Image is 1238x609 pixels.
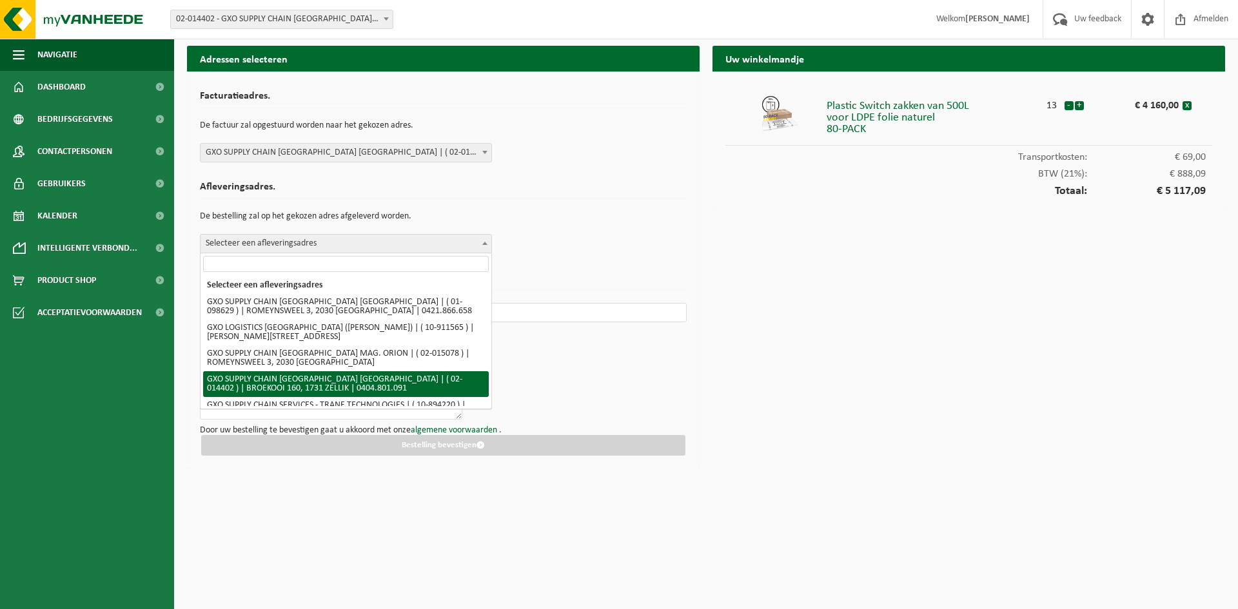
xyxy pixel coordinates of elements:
[1040,94,1064,111] div: 13
[200,206,687,227] p: De bestelling zal op het gekozen adres afgeleverd worden.
[1087,169,1206,179] span: € 888,09
[1183,101,1192,110] button: x
[725,179,1212,197] div: Totaal:
[37,264,96,296] span: Product Shop
[203,397,489,423] li: GXO SUPPLY CHAIN SERVICES - TRANE TECHNOLOGIES | ( 10-894220 ) | [STREET_ADDRESS]
[37,200,77,232] span: Kalender
[827,94,1040,135] div: Plastic Switch zakken van 500L voor LDPE folie naturel 80-PACK
[37,296,142,329] span: Acceptatievoorwaarden
[37,39,77,71] span: Navigatie
[1087,186,1206,197] span: € 5 117,09
[725,146,1212,162] div: Transportkosten:
[1087,152,1206,162] span: € 69,00
[1111,94,1182,111] div: € 4 160,00
[200,426,687,435] p: Door uw bestelling te bevestigen gaat u akkoord met onze
[203,294,489,320] li: GXO SUPPLY CHAIN [GEOGRAPHIC_DATA] [GEOGRAPHIC_DATA] | ( 01-098629 ) | ROMEYNSWEEL 3, 2030 [GEOGR...
[37,135,112,168] span: Contactpersonen
[37,103,113,135] span: Bedrijfsgegevens
[171,10,393,28] span: 02-014402 - GXO SUPPLY CHAIN BELGIUM NV - ZELLIK
[37,232,137,264] span: Intelligente verbond...
[203,277,489,294] li: Selecteer een afleveringsadres
[200,182,687,199] h2: Afleveringsadres.
[200,91,687,108] h2: Facturatieadres.
[187,46,700,71] h2: Adressen selecteren
[712,46,1225,71] h2: Uw winkelmandje
[1075,101,1084,110] button: +
[203,320,489,345] li: GXO LOGISTICS [GEOGRAPHIC_DATA] ([PERSON_NAME]) | ( 10-911565 ) | [PERSON_NAME][STREET_ADDRESS]
[37,168,86,200] span: Gebruikers
[411,425,502,435] a: algemene voorwaarden .
[37,71,86,103] span: Dashboard
[760,94,799,133] img: 01-999970
[200,143,492,162] span: GXO SUPPLY CHAIN BELGIUM NV | ( 02-014402 ) | BROEKOOI 160, 1731 ZELLIK | 0404.801.091
[200,115,687,137] p: De factuur zal opgestuurd worden naar het gekozen adres.
[201,235,491,253] span: Selecteer een afleveringsadres
[200,234,492,253] span: Selecteer een afleveringsadres
[1065,101,1074,110] button: -
[201,435,685,456] button: Bestelling bevestigen
[203,345,489,371] li: GXO SUPPLY CHAIN [GEOGRAPHIC_DATA] MAG. ORION | ( 02-015078 ) | ROMEYNSWEEL 3, 2030 [GEOGRAPHIC_D...
[201,144,491,162] span: GXO SUPPLY CHAIN BELGIUM NV | ( 02-014402 ) | BROEKOOI 160, 1731 ZELLIK | 0404.801.091
[725,162,1212,179] div: BTW (21%):
[965,14,1030,24] strong: [PERSON_NAME]
[203,371,489,397] li: GXO SUPPLY CHAIN [GEOGRAPHIC_DATA] [GEOGRAPHIC_DATA] | ( 02-014402 ) | BROEKOOI 160, 1731 ZELLIK ...
[170,10,393,29] span: 02-014402 - GXO SUPPLY CHAIN BELGIUM NV - ZELLIK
